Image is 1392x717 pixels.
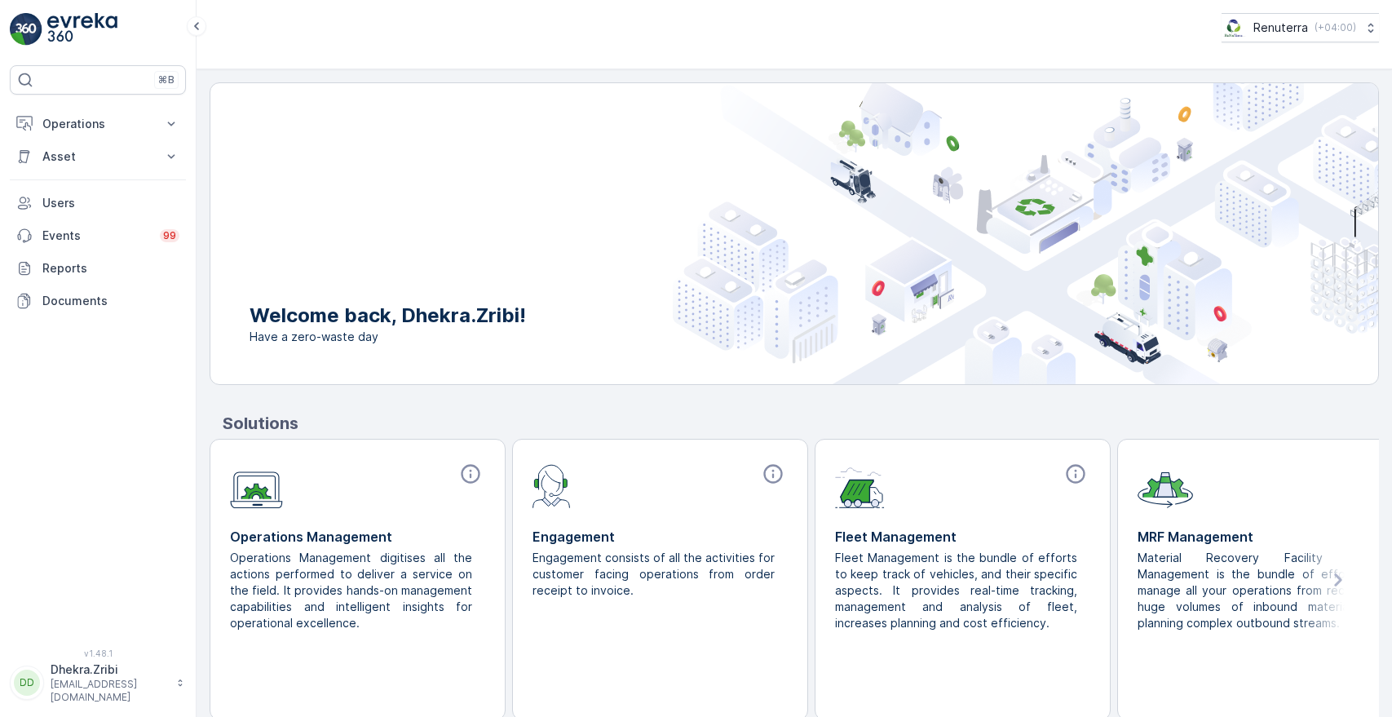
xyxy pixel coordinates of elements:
button: Asset [10,140,186,173]
p: ⌘B [158,73,175,86]
p: Events [42,228,150,244]
button: DDDhekra.Zribi[EMAIL_ADDRESS][DOMAIN_NAME] [10,662,186,704]
p: Fleet Management [835,527,1090,547]
p: 99 [163,229,176,242]
span: v 1.48.1 [10,648,186,658]
p: Asset [42,148,153,165]
p: Dhekra.Zribi [51,662,168,678]
p: ( +04:00 ) [1315,21,1356,34]
img: module-icon [532,463,571,508]
a: Documents [10,285,186,317]
a: Reports [10,252,186,285]
p: Operations [42,116,153,132]
p: Reports [42,260,179,277]
p: Operations Management digitises all the actions performed to deliver a service on the field. It p... [230,550,472,631]
p: Material Recovery Facility (MRF) Management is the bundle of efforts to manage all your operation... [1138,550,1380,631]
button: Renuterra(+04:00) [1222,13,1379,42]
span: Have a zero-waste day [250,329,526,345]
button: Operations [10,108,186,140]
img: module-icon [835,463,885,508]
p: Fleet Management is the bundle of efforts to keep track of vehicles, and their specific aspects. ... [835,550,1077,631]
p: Engagement consists of all the activities for customer facing operations from order receipt to in... [532,550,775,599]
img: city illustration [673,83,1378,384]
div: DD [14,670,40,696]
a: Events99 [10,219,186,252]
img: Screenshot_2024-07-26_at_13.33.01.png [1222,19,1247,37]
img: module-icon [1138,463,1193,508]
p: Solutions [223,411,1379,436]
p: Engagement [532,527,788,547]
p: [EMAIL_ADDRESS][DOMAIN_NAME] [51,678,168,704]
img: logo_light-DOdMpM7g.png [47,13,117,46]
a: Users [10,187,186,219]
p: Operations Management [230,527,485,547]
p: Welcome back, Dhekra.Zribi! [250,303,526,329]
img: module-icon [230,463,283,509]
p: Renuterra [1253,20,1308,36]
p: Users [42,195,179,211]
img: logo [10,13,42,46]
p: Documents [42,293,179,309]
